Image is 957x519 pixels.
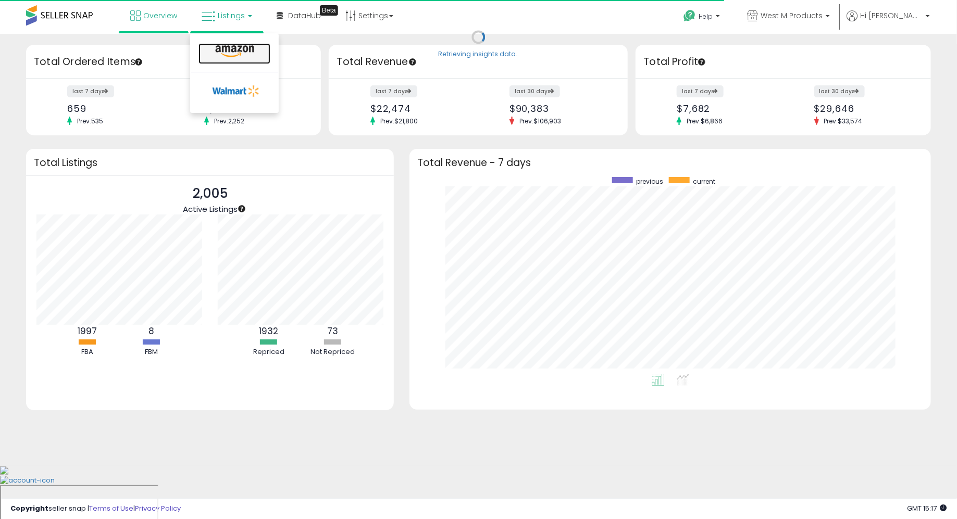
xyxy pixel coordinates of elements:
[209,117,250,125] span: Prev: 2,252
[56,347,119,357] div: FBA
[34,159,386,167] h3: Total Listings
[761,10,823,21] span: West M Products
[237,204,246,213] div: Tooltip anchor
[370,85,417,97] label: last 7 days
[34,55,313,69] h3: Total Ordered Items
[860,10,923,21] span: Hi [PERSON_NAME]
[148,325,154,337] b: 8
[699,12,713,21] span: Help
[67,85,114,97] label: last 7 days
[327,325,338,337] b: 73
[643,55,923,69] h3: Total Profit
[681,117,728,125] span: Prev: $6,866
[847,10,930,34] a: Hi [PERSON_NAME]
[134,57,143,67] div: Tooltip anchor
[337,55,620,69] h3: Total Revenue
[677,103,775,114] div: $7,682
[120,347,183,357] div: FBM
[183,204,238,214] span: Active Listings
[675,2,730,34] a: Help
[819,117,868,125] span: Prev: $33,574
[509,103,610,114] div: $90,383
[514,117,566,125] span: Prev: $106,903
[408,57,417,67] div: Tooltip anchor
[72,117,108,125] span: Prev: 535
[637,177,664,186] span: previous
[302,347,364,357] div: Not Repriced
[677,85,724,97] label: last 7 days
[204,103,303,114] div: 2,303
[814,103,913,114] div: $29,646
[143,10,177,21] span: Overview
[417,159,923,167] h3: Total Revenue - 7 days
[370,103,470,114] div: $22,474
[320,5,338,16] div: Tooltip anchor
[438,50,519,59] div: Retrieving insights data..
[814,85,865,97] label: last 30 days
[259,325,278,337] b: 1932
[683,9,696,22] i: Get Help
[509,85,560,97] label: last 30 days
[218,10,245,21] span: Listings
[375,117,423,125] span: Prev: $21,800
[78,325,97,337] b: 1997
[67,103,166,114] div: 659
[183,184,238,204] p: 2,005
[697,57,706,67] div: Tooltip anchor
[288,10,321,21] span: DataHub
[238,347,300,357] div: Repriced
[693,177,716,186] span: current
